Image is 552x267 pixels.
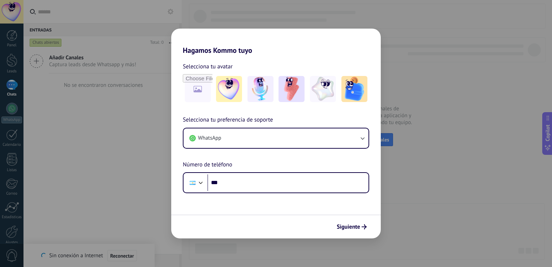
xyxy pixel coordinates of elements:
[171,29,381,55] h2: Hagamos Kommo tuyo
[216,76,242,102] img: -1.jpeg
[337,224,360,229] span: Siguiente
[341,76,367,102] img: -5.jpeg
[198,135,221,142] span: WhatsApp
[310,76,336,102] img: -4.jpeg
[183,160,232,170] span: Número de teléfono
[279,76,305,102] img: -3.jpeg
[186,175,199,190] div: Argentina: + 54
[183,115,273,125] span: Selecciona tu preferencia de soporte
[247,76,273,102] img: -2.jpeg
[333,221,370,233] button: Siguiente
[184,128,368,148] button: WhatsApp
[183,62,233,71] span: Selecciona tu avatar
